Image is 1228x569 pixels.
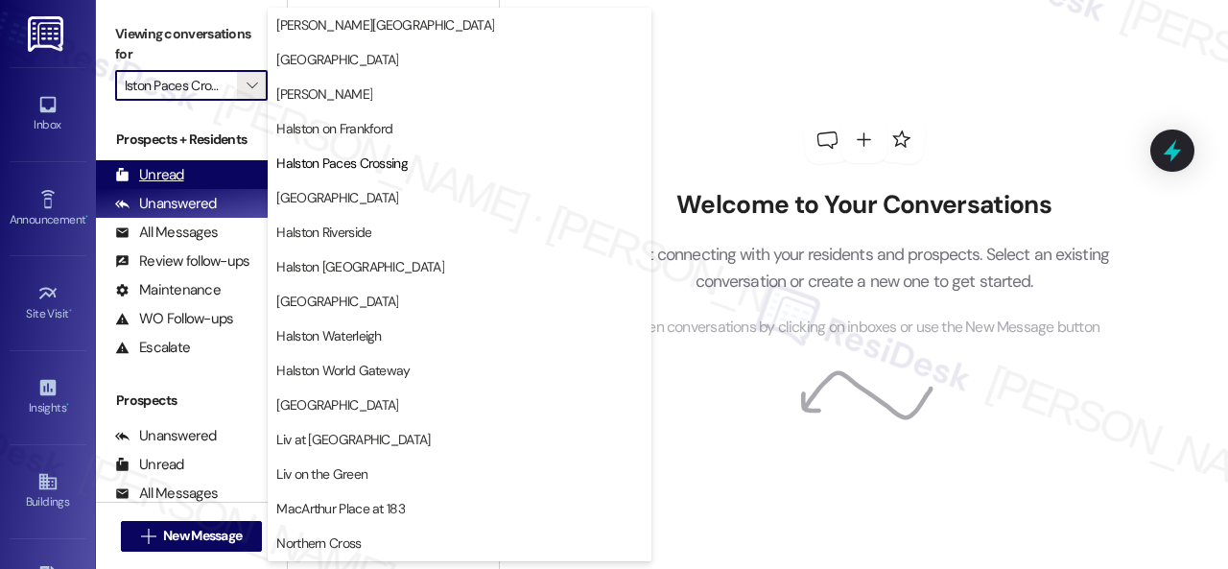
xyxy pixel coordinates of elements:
span: Halston [GEOGRAPHIC_DATA] [276,257,444,276]
div: Unread [115,455,184,475]
span: [PERSON_NAME][GEOGRAPHIC_DATA] [276,15,494,35]
span: Northern Cross [276,533,361,553]
div: Unread [115,165,184,185]
div: Prospects + Residents [96,130,287,150]
span: Halston Riverside [276,223,371,242]
span: Halston Waterleigh [276,326,381,345]
a: Buildings [10,465,86,517]
div: WO Follow-ups [115,309,233,329]
span: Liv on the Green [276,464,367,484]
a: Site Visit • [10,277,86,329]
div: All Messages [115,484,218,504]
div: Prospects [96,391,287,411]
span: MacArthur Place at 183 [276,499,405,518]
a: Inbox [10,88,86,140]
span: [GEOGRAPHIC_DATA] [276,395,398,415]
span: [GEOGRAPHIC_DATA] [276,50,398,69]
span: • [66,398,69,412]
div: Unanswered [115,194,217,214]
span: New Message [163,526,242,546]
span: [GEOGRAPHIC_DATA] [276,292,398,311]
i:  [247,78,257,93]
i:  [141,529,155,544]
span: Liv at [GEOGRAPHIC_DATA] [276,430,430,449]
div: Unanswered [115,426,217,446]
div: All Messages [115,223,218,243]
div: Review follow-ups [115,251,249,272]
span: [PERSON_NAME] [276,84,372,104]
button: New Message [121,521,263,552]
p: Start connecting with your residents and prospects. Select an existing conversation or create a n... [590,241,1139,296]
label: Viewing conversations for [115,19,268,70]
img: ResiDesk Logo [28,16,67,52]
h2: Welcome to Your Conversations [590,190,1139,221]
span: Halston Paces Crossing [276,154,408,173]
span: • [85,210,88,224]
a: Insights • [10,371,86,423]
span: [GEOGRAPHIC_DATA] [276,188,398,207]
input: All communities [124,70,237,101]
span: Halston on Frankford [276,119,392,138]
span: • [69,304,72,318]
div: Maintenance [115,280,221,300]
div: Escalate [115,338,190,358]
span: Halston World Gateway [276,361,410,380]
span: Open conversations by clicking on inboxes or use the New Message button [628,316,1099,340]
